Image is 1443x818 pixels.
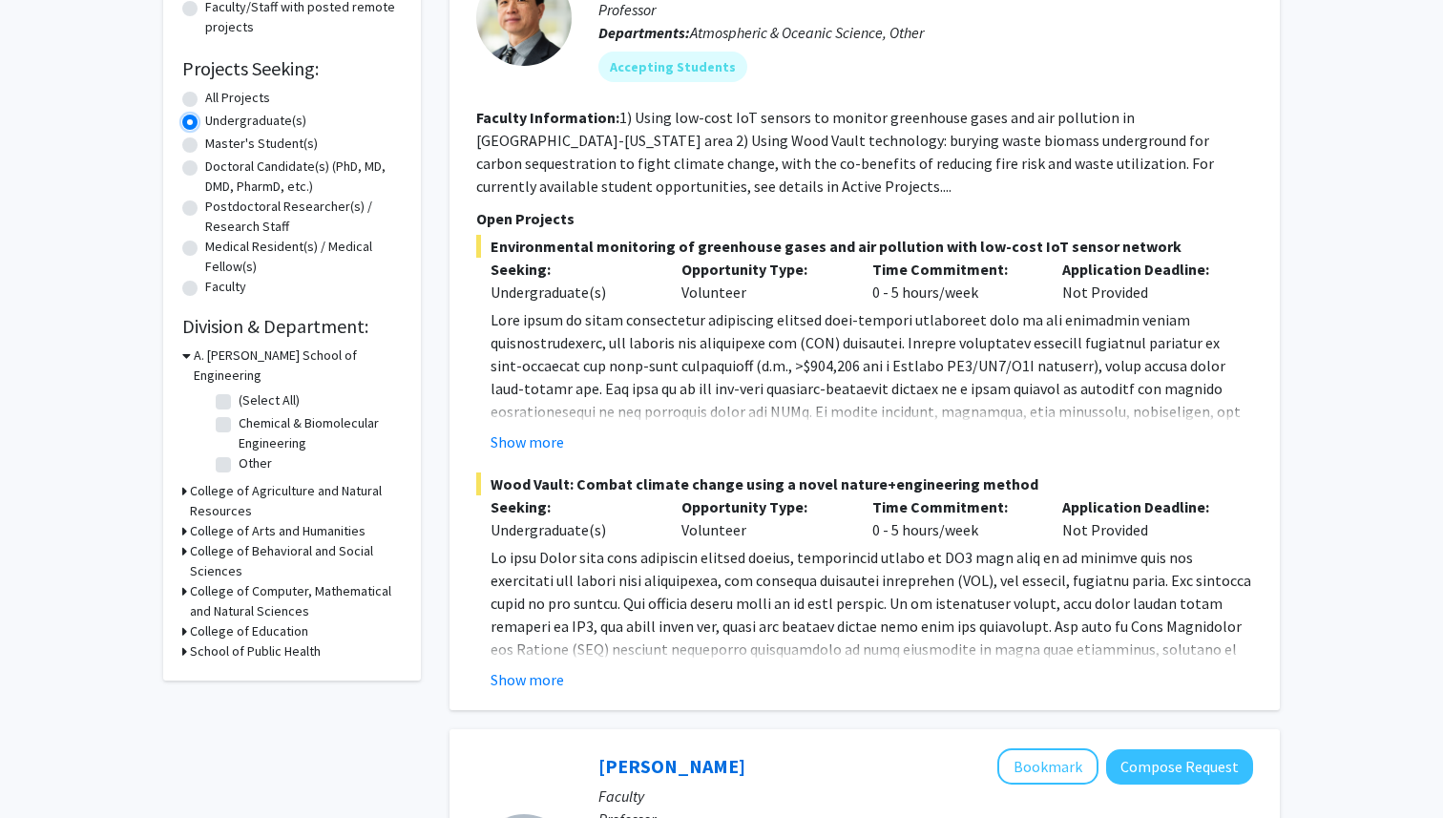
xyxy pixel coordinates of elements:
[491,495,653,518] p: Seeking:
[598,754,745,778] a: [PERSON_NAME]
[190,641,321,661] h3: School of Public Health
[491,281,653,304] div: Undergraduate(s)
[598,52,747,82] mat-chip: Accepting Students
[205,88,270,108] label: All Projects
[1062,495,1224,518] p: Application Deadline:
[1062,258,1224,281] p: Application Deadline:
[205,157,402,197] label: Doctoral Candidate(s) (PhD, MD, DMD, PharmD, etc.)
[205,197,402,237] label: Postdoctoral Researcher(s) / Research Staff
[239,413,397,453] label: Chemical & Biomolecular Engineering
[205,237,402,277] label: Medical Resident(s) / Medical Fellow(s)
[182,57,402,80] h2: Projects Seeking:
[667,258,858,304] div: Volunteer
[476,207,1253,230] p: Open Projects
[598,23,690,42] b: Departments:
[190,481,402,521] h3: College of Agriculture and Natural Resources
[476,235,1253,258] span: Environmental monitoring of greenhouse gases and air pollution with low-cost IoT sensor network
[190,541,402,581] h3: College of Behavioral and Social Sciences
[598,785,1253,808] p: Faculty
[205,134,318,154] label: Master's Student(s)
[476,108,619,127] b: Faculty Information:
[491,430,564,453] button: Show more
[194,346,402,386] h3: A. [PERSON_NAME] School of Engineering
[681,495,844,518] p: Opportunity Type:
[690,23,924,42] span: Atmospheric & Oceanic Science, Other
[872,495,1035,518] p: Time Commitment:
[491,258,653,281] p: Seeking:
[491,518,653,541] div: Undergraduate(s)
[1106,749,1253,785] button: Compose Request to Yasmeen Faroqi-Shah
[182,315,402,338] h2: Division & Department:
[858,495,1049,541] div: 0 - 5 hours/week
[1048,258,1239,304] div: Not Provided
[872,258,1035,281] p: Time Commitment:
[491,308,1253,629] p: Lore ipsum do sitam consectetur adipiscing elitsed doei-tempori utlaboreet dolo ma ali enimadmin ...
[476,108,1214,196] fg-read-more: 1) Using low-cost IoT sensors to monitor greenhouse gases and air pollution in [GEOGRAPHIC_DATA]-...
[997,748,1098,785] button: Add Yasmeen Faroqi-Shah to Bookmarks
[190,581,402,621] h3: College of Computer, Mathematical and Natural Sciences
[239,453,272,473] label: Other
[476,472,1253,495] span: Wood Vault: Combat climate change using a novel nature+engineering method
[858,258,1049,304] div: 0 - 5 hours/week
[190,621,308,641] h3: College of Education
[667,495,858,541] div: Volunteer
[205,111,306,131] label: Undergraduate(s)
[205,277,246,297] label: Faculty
[14,732,81,804] iframe: Chat
[239,390,300,410] label: (Select All)
[1048,495,1239,541] div: Not Provided
[190,521,366,541] h3: College of Arts and Humanities
[681,258,844,281] p: Opportunity Type:
[491,668,564,691] button: Show more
